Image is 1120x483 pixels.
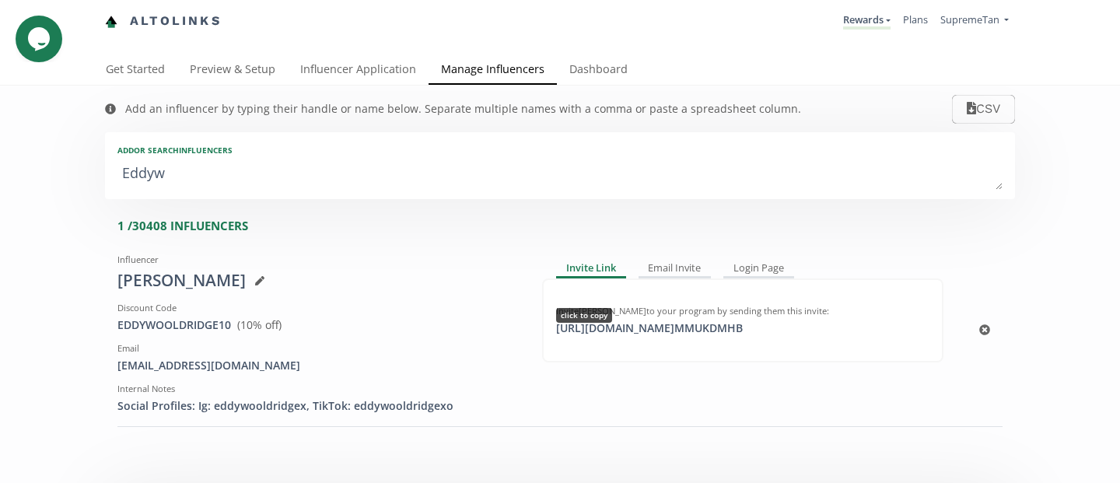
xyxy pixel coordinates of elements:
[117,218,1015,234] div: 1 / 30408 INFLUENCERS
[117,383,519,395] div: Internal Notes
[557,55,640,86] a: Dashboard
[843,12,891,30] a: Rewards
[16,16,65,62] iframe: chat widget
[556,305,929,317] div: Invite [PERSON_NAME] to your program by sending them this invite:
[93,55,177,86] a: Get Started
[117,145,1003,156] div: Add or search INFLUENCERS
[288,55,429,86] a: Influencer Application
[723,260,794,278] div: Login Page
[429,55,557,86] a: Manage Influencers
[177,55,288,86] a: Preview & Setup
[117,269,519,292] div: [PERSON_NAME]
[547,320,752,336] div: [URL][DOMAIN_NAME] MMUKDMHB
[237,317,282,332] span: ( 10 % off)
[117,254,519,266] div: Influencer
[903,12,928,26] a: Plans
[117,159,1003,190] textarea: Eddyw
[117,358,519,373] div: [EMAIL_ADDRESS][DOMAIN_NAME]
[940,12,1009,30] a: SupremeTan
[105,16,117,28] img: favicon-32x32.png
[117,342,519,355] div: Email
[117,302,519,314] div: Discount Code
[940,12,999,26] span: SupremeTan
[117,317,231,332] a: EDDYWOOLDRIDGE10
[556,260,626,278] div: Invite Link
[125,101,801,117] div: Add an influencer by typing their handle or name below. Separate multiple names with a comma or p...
[952,95,1015,124] button: CSV
[639,260,712,278] div: Email Invite
[117,398,519,414] div: Social Profiles: Ig: eddywooldridgex, TikTok: eddywooldridgexo
[556,308,612,322] div: click to copy
[105,9,222,34] a: Altolinks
